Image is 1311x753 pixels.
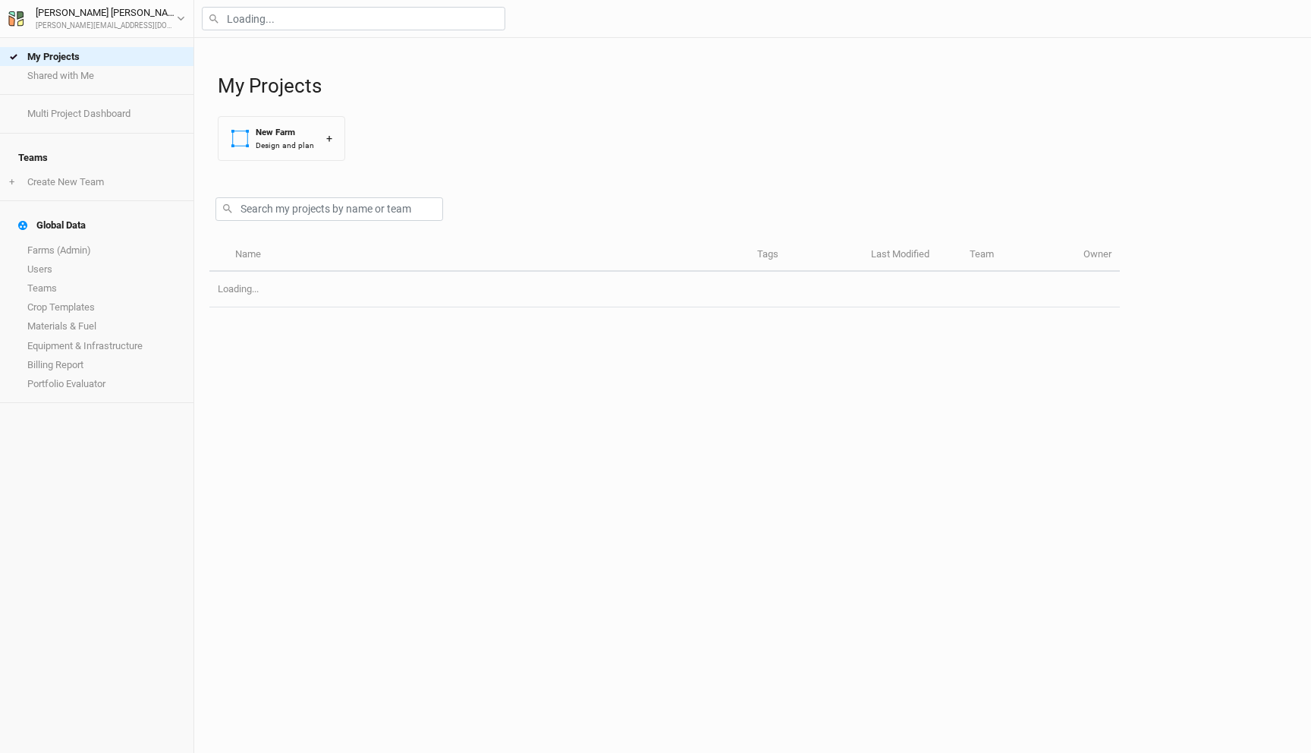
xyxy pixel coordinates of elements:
div: Global Data [18,219,86,232]
div: + [326,131,332,147]
th: Tags [749,239,863,272]
th: Owner [1075,239,1120,272]
div: New Farm [256,126,314,139]
th: Name [226,239,748,272]
div: [PERSON_NAME][EMAIL_ADDRESS][DOMAIN_NAME] [36,20,177,32]
div: Design and plan [256,140,314,151]
h4: Teams [9,143,184,173]
th: Team [961,239,1075,272]
input: Search my projects by name or team [215,197,443,221]
td: Loading... [209,272,1120,307]
button: New FarmDesign and plan+ [218,116,345,161]
span: + [9,176,14,188]
input: Loading... [202,7,505,30]
div: [PERSON_NAME] [PERSON_NAME] [36,5,177,20]
button: [PERSON_NAME] [PERSON_NAME][PERSON_NAME][EMAIL_ADDRESS][DOMAIN_NAME] [8,5,186,32]
th: Last Modified [863,239,961,272]
h1: My Projects [218,74,1296,98]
